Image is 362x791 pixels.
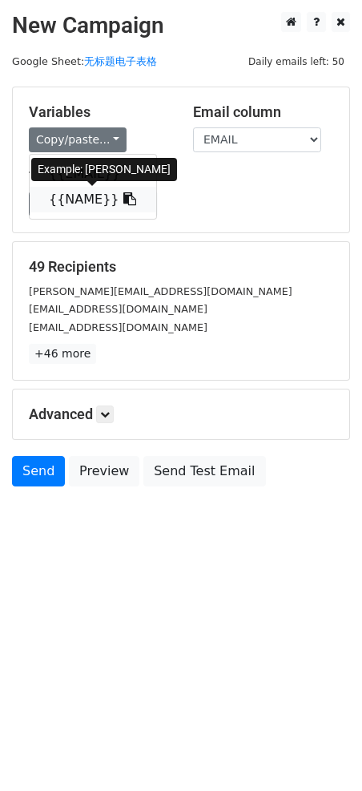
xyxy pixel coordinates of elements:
[29,344,96,364] a: +46 more
[69,456,139,486] a: Preview
[29,258,333,276] h5: 49 Recipients
[31,158,177,181] div: Example: [PERSON_NAME]
[12,12,350,39] h2: New Campaign
[29,406,333,423] h5: Advanced
[29,321,207,333] small: [EMAIL_ADDRESS][DOMAIN_NAME]
[282,714,362,791] iframe: Chat Widget
[29,303,207,315] small: [EMAIL_ADDRESS][DOMAIN_NAME]
[243,53,350,71] span: Daily emails left: 50
[143,456,265,486] a: Send Test Email
[12,456,65,486] a: Send
[84,55,157,67] a: 无标题电子表格
[243,55,350,67] a: Daily emails left: 50
[30,161,156,187] a: {{EMAIL}}
[193,103,333,121] h5: Email column
[12,55,157,67] small: Google Sheet:
[29,285,292,297] small: [PERSON_NAME][EMAIL_ADDRESS][DOMAIN_NAME]
[30,187,156,212] a: {{NAME}}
